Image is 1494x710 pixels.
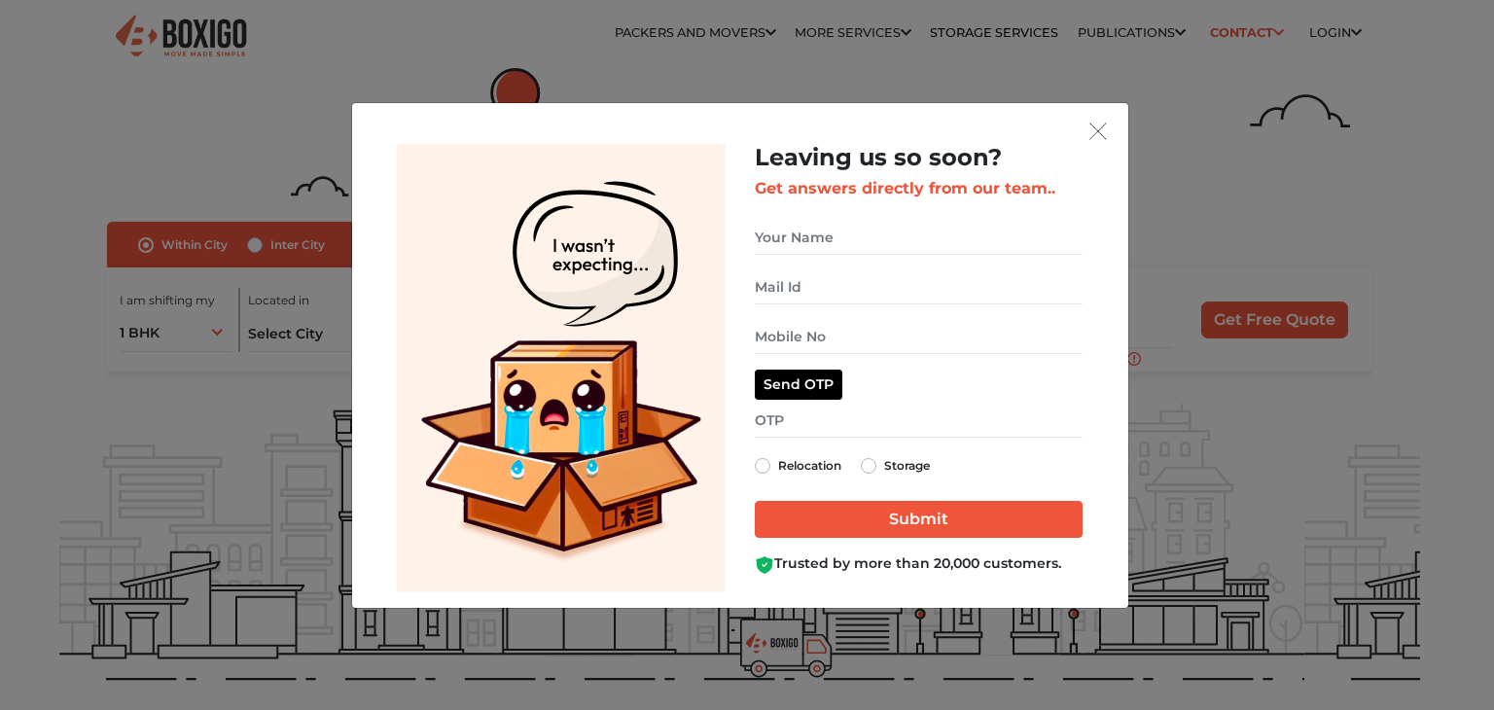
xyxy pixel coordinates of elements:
img: exit [1089,123,1107,140]
input: Mobile No [755,320,1083,354]
h3: Get answers directly from our team.. [755,179,1083,197]
button: Send OTP [755,370,842,400]
label: Storage [884,454,930,478]
input: OTP [755,404,1083,438]
img: Lead Welcome Image [397,144,726,592]
input: Submit [755,501,1083,538]
input: Your Name [755,221,1083,255]
label: Relocation [778,454,841,478]
img: Boxigo Customer Shield [755,555,774,575]
div: Trusted by more than 20,000 customers. [755,553,1083,574]
h2: Leaving us so soon? [755,144,1083,172]
input: Mail Id [755,270,1083,304]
